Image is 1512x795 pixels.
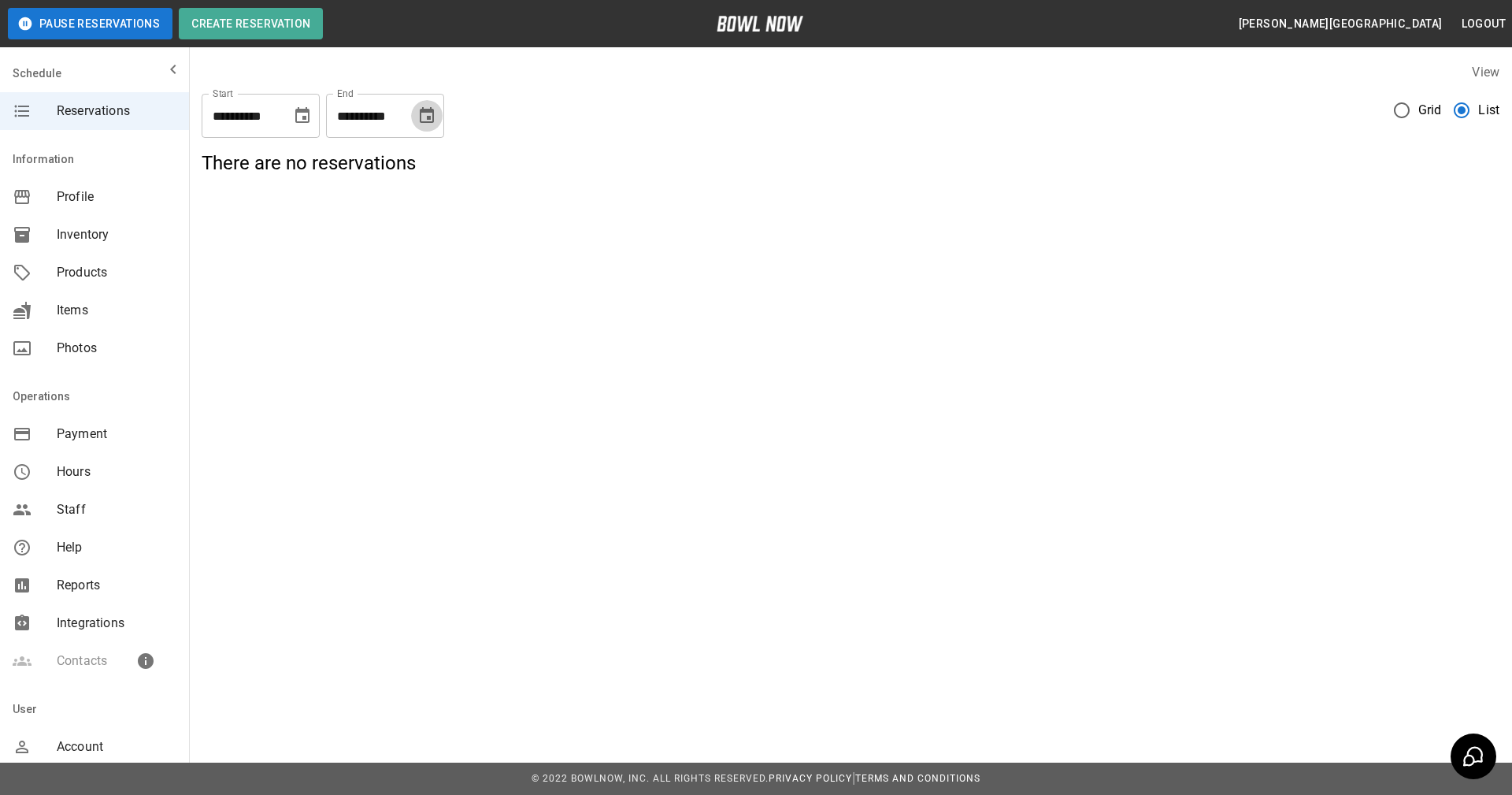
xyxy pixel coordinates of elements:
h5: There are no reservations [202,150,1499,176]
button: Choose date, selected date is Sep 22, 2025 [287,100,318,132]
span: © 2022 BowlNow, Inc. All Rights Reserved. [532,773,769,784]
span: Staff [57,500,176,519]
span: Reservations [57,102,176,121]
span: Profile [57,188,176,206]
button: Create Reservation [179,8,323,39]
span: Account [57,737,176,756]
a: Terms and Conditions [855,773,980,784]
span: Photos [57,339,176,358]
span: Reports [57,576,176,595]
span: Products [57,263,176,282]
span: Help [57,538,176,557]
button: [PERSON_NAME][GEOGRAPHIC_DATA] [1232,9,1449,39]
label: View [1472,65,1499,80]
a: Privacy Policy [769,773,852,784]
button: Logout [1455,9,1512,39]
span: Hours [57,463,176,481]
button: Choose date, selected date is Oct 21, 2025 [411,100,443,132]
span: Payment [57,425,176,444]
span: List [1478,101,1499,120]
span: Grid [1418,101,1442,120]
button: Pause Reservations [8,8,172,39]
span: Integrations [57,614,176,633]
img: logo [717,16,803,32]
span: Inventory [57,225,176,244]
span: Items [57,301,176,320]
